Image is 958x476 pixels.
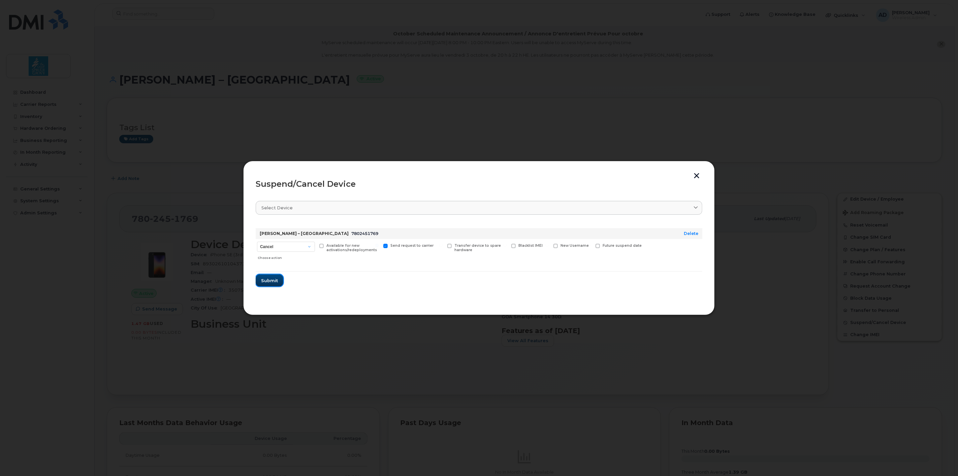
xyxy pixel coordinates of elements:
span: Future suspend date [603,243,642,248]
button: Submit [256,274,283,287]
span: 7802451769 [351,231,378,236]
input: Future suspend date [587,244,591,247]
div: Choose action [258,252,315,261]
span: Available for new activations/redeployments [326,243,377,252]
strong: [PERSON_NAME] – [GEOGRAPHIC_DATA] [260,231,349,236]
input: Transfer device to spare hardware [439,244,443,247]
span: New Username [561,243,589,248]
input: New Username [545,244,549,247]
input: Available for new activations/redeployments [311,244,315,247]
div: Suspend/Cancel Device [256,180,702,188]
input: Send request to carrier [375,244,379,247]
span: Transfer device to spare hardware [454,243,501,252]
a: Delete [684,231,698,236]
span: Submit [261,277,278,284]
span: Select device [261,205,293,211]
a: Select device [256,201,702,215]
span: Blacklist IMEI [518,243,543,248]
span: Send request to carrier [390,243,434,248]
input: Blacklist IMEI [503,244,507,247]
